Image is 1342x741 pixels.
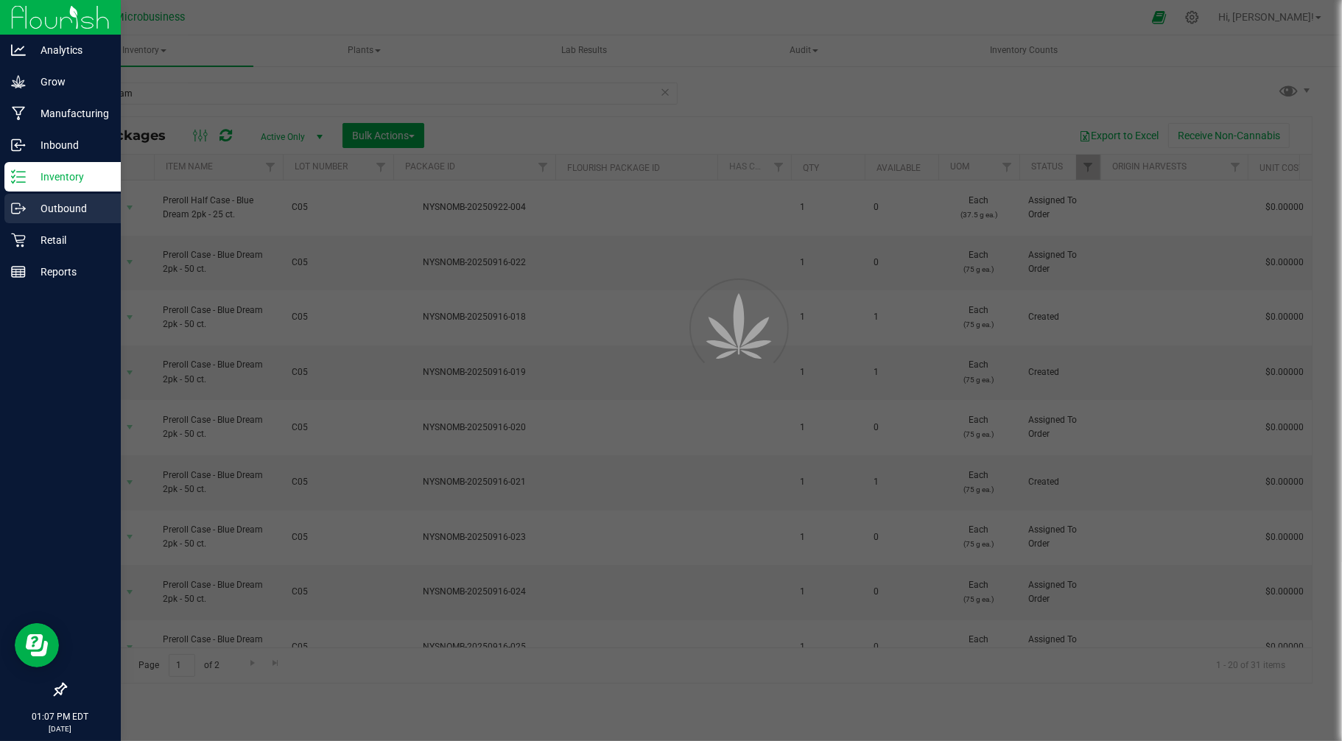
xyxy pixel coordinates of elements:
p: Retail [26,231,114,249]
p: Reports [26,263,114,281]
inline-svg: Inventory [11,169,26,184]
inline-svg: Reports [11,264,26,279]
inline-svg: Inbound [11,138,26,152]
p: Analytics [26,41,114,59]
p: Inventory [26,168,114,186]
inline-svg: Analytics [11,43,26,57]
inline-svg: Retail [11,233,26,247]
p: [DATE] [7,723,114,734]
inline-svg: Manufacturing [11,106,26,121]
iframe: Resource center [15,623,59,667]
p: Outbound [26,200,114,217]
p: Inbound [26,136,114,154]
p: 01:07 PM EDT [7,710,114,723]
inline-svg: Outbound [11,201,26,216]
p: Grow [26,73,114,91]
inline-svg: Grow [11,74,26,89]
p: Manufacturing [26,105,114,122]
